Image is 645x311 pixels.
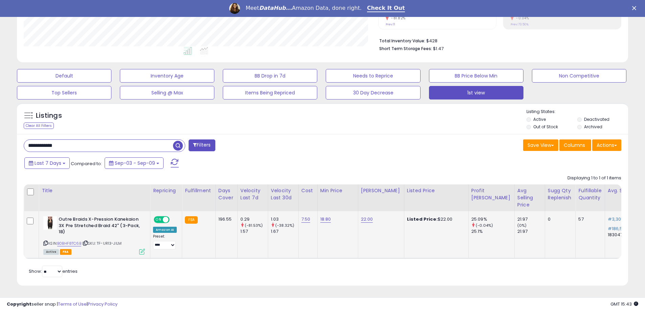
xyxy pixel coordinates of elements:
button: Non Competitive [532,69,626,83]
button: 1st view [429,86,523,99]
div: Velocity Last 30d [271,187,296,201]
label: Archived [584,124,602,130]
div: 1.03 [271,216,298,222]
a: Terms of Use [58,301,87,307]
button: BB Price Below Min [429,69,523,83]
small: Prev: 11 [386,22,395,26]
small: (-38.32%) [275,223,294,228]
div: Amazon AI [153,227,177,233]
div: $22.00 [407,216,463,222]
div: 25.1% [471,228,514,235]
div: seller snap | | [7,301,117,308]
small: (-81.53%) [245,223,263,228]
div: 57 [578,216,599,222]
span: #3,305 [608,216,624,222]
div: Title [42,187,147,194]
button: Sep-03 - Sep-09 [105,157,164,169]
span: Show: entries [29,268,78,274]
button: Top Sellers [17,86,111,99]
div: Displaying 1 to 1 of 1 items [567,175,621,181]
span: #186,546 [608,225,628,232]
div: 0 [548,216,571,222]
div: 25.09% [471,216,514,222]
div: Preset: [153,234,177,249]
li: $428 [379,36,616,44]
div: Fulfillment [185,187,212,194]
small: -81.82% [389,16,406,21]
span: Sep-03 - Sep-09 [115,160,155,166]
span: $1.47 [433,45,444,52]
strong: Copyright [7,301,31,307]
div: 1.67 [271,228,298,235]
a: 22.00 [361,216,373,223]
img: Profile image for Georgie [229,3,240,14]
span: | SKU: TF-UR13-JILM [82,241,122,246]
span: Last 7 Days [35,160,61,166]
button: Last 7 Days [24,157,70,169]
div: ASIN: [43,216,145,254]
button: BB Drop in 7d [223,69,317,83]
button: Default [17,69,111,83]
small: Prev: 73.50% [511,22,529,26]
span: FBA [60,249,71,255]
span: 2025-09-17 15:43 GMT [610,301,638,307]
p: Listing States: [526,109,628,115]
span: ON [154,217,163,223]
small: (-0.04%) [476,223,493,228]
div: Min Price [320,187,355,194]
label: Active [533,116,546,122]
button: Selling @ Max [120,86,214,99]
small: -0.04% [514,16,529,21]
div: Close [632,6,639,10]
button: Needs to Reprice [326,69,420,83]
div: 196.55 [218,216,232,222]
div: Meet Amazon Data, done right. [245,5,362,12]
a: 18.80 [320,216,331,223]
div: 0.29 [240,216,268,222]
a: B0BHF8TC6B [57,241,81,246]
h5: Listings [36,111,62,120]
button: Filters [189,139,215,151]
div: Cost [301,187,315,194]
button: 30 Day Decrease [326,86,420,99]
a: Check It Out [367,5,405,12]
small: (0%) [517,223,527,228]
label: Out of Stock [533,124,558,130]
div: Velocity Last 7d [240,187,265,201]
div: Fulfillable Quantity [578,187,602,201]
div: Clear All Filters [24,123,54,129]
i: DataHub... [259,5,292,11]
b: Listed Price: [407,216,438,222]
span: All listings currently available for purchase on Amazon [43,249,59,255]
div: Profit [PERSON_NAME] [471,187,512,201]
label: Deactivated [584,116,609,122]
span: OFF [169,217,179,223]
span: Compared to: [71,160,102,167]
img: 41DlL6pcC0L._SL40_.jpg [43,216,57,230]
div: 21.97 [517,228,545,235]
span: Columns [564,142,585,149]
div: Sugg Qty Replenish [548,187,573,201]
div: Avg Selling Price [517,187,542,208]
a: 7.50 [301,216,310,223]
b: Total Inventory Value: [379,38,425,44]
b: Short Term Storage Fees: [379,46,432,51]
div: Repricing [153,187,179,194]
a: Privacy Policy [88,301,117,307]
th: Please note that this number is a calculation based on your required days of coverage and your ve... [545,184,576,211]
div: 21.97 [517,216,545,222]
div: Days Cover [218,187,235,201]
button: Save View [523,139,558,151]
button: Inventory Age [120,69,214,83]
div: [PERSON_NAME] [361,187,401,194]
button: Columns [559,139,591,151]
button: Items Being Repriced [223,86,317,99]
div: Listed Price [407,187,466,194]
b: Outre Braids X-Pression Kanekaion 3X Pre Stretched Braid 42" (3-Pack, 1B) [59,216,141,237]
small: FBA [185,216,197,224]
button: Actions [592,139,621,151]
div: 1.57 [240,228,268,235]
